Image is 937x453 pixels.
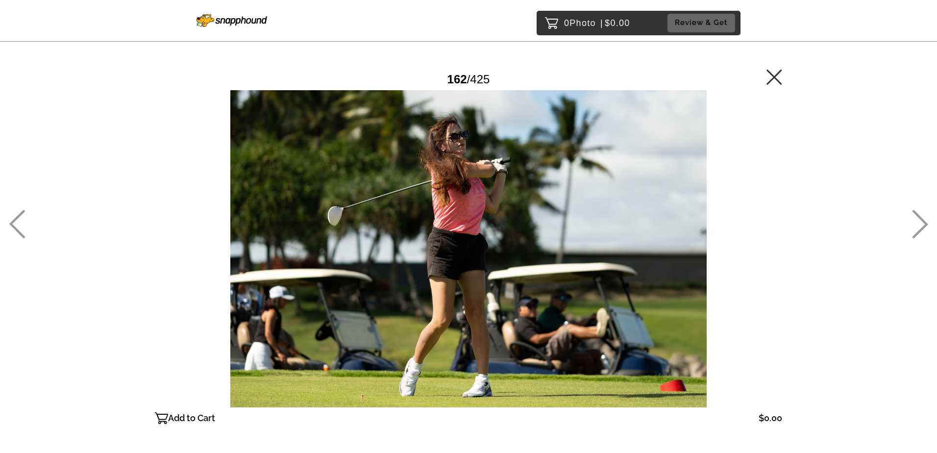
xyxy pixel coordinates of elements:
img: Snapphound Logo [197,14,267,27]
p: $0.00 [759,410,782,426]
div: / [447,69,490,90]
span: | [600,18,603,28]
span: 162 [447,73,467,86]
button: Review & Get [667,14,735,32]
span: Photo [569,15,596,31]
p: 0 $0.00 [564,15,630,31]
a: Review & Get [667,14,738,32]
p: Add to Cart [168,410,215,426]
span: 425 [470,73,490,86]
